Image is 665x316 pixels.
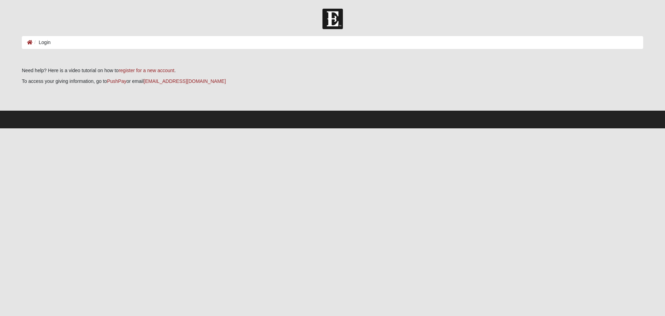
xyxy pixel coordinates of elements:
[22,67,643,74] p: Need help? Here is a video tutorial on how to .
[118,68,174,73] a: register for a new account
[22,78,643,85] p: To access your giving information, go to or email
[107,78,126,84] a: PushPay
[144,78,226,84] a: [EMAIL_ADDRESS][DOMAIN_NAME]
[33,39,51,46] li: Login
[322,9,343,29] img: Church of Eleven22 Logo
